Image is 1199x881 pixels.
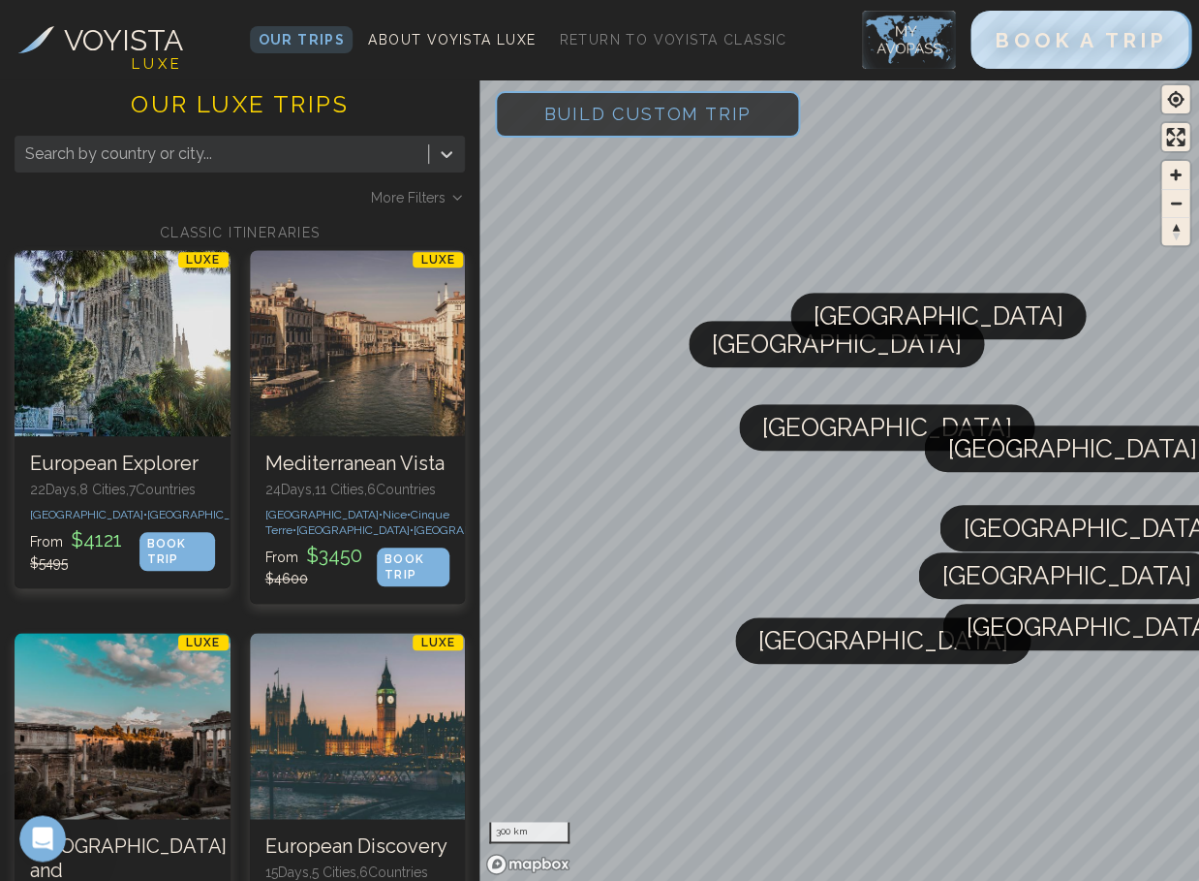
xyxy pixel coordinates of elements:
div: I asked for my date of birth to be corrected. We even communicated by email and I provided the co... [70,132,372,288]
button: Reset bearing to north [1161,217,1189,245]
button: Home [303,8,340,45]
span: [GEOGRAPHIC_DATA] [762,404,1011,451]
a: BOOK A TRIP [970,33,1191,51]
span: Zoom out [1161,190,1189,217]
button: Zoom out [1161,189,1189,217]
span: [GEOGRAPHIC_DATA] • [147,508,264,521]
a: Mapbox homepage [485,853,570,875]
span: Return to Voyista Classic [559,32,786,47]
span: Nice • [383,508,411,521]
span: [GEOGRAPHIC_DATA] • [30,508,147,521]
span: $ 4121 [67,528,126,551]
h2: CLASSIC ITINERARIES [15,223,465,242]
h3: European Discovery [265,834,450,859]
button: BOOK A TRIP [970,11,1191,69]
h1: Operator [94,18,163,33]
span: Reset bearing to north [1161,218,1189,245]
a: Our Trips [250,26,353,53]
div: I asked for my date of birth to be corrected. We even communicated by email and I provided the co... [85,143,356,276]
button: Start recording [123,635,138,650]
h1: OUR LUXE TRIPS [15,89,465,136]
p: 22 Days, 8 Cities, 7 Countr ies [30,480,215,499]
button: Build Custom Trip [495,91,800,138]
h4: L U X E [132,53,179,76]
p: From [265,542,377,588]
span: [GEOGRAPHIC_DATA] [712,321,961,367]
div: BOOK TRIP [139,532,215,571]
p: LUXE [413,635,463,650]
button: Find my location [1161,85,1189,113]
span: More Filters [371,188,446,207]
a: Return to Voyista Classic [551,26,794,53]
span: [GEOGRAPHIC_DATA] • [296,523,414,537]
iframe: Intercom live chat [19,815,66,862]
button: Enter fullscreen [1161,123,1189,151]
p: LUXE [178,252,229,267]
a: Mediterranean VistaLUXEMediterranean Vista24Days,11 Cities,6Countries[GEOGRAPHIC_DATA]•Nice•Cinqu... [250,250,466,604]
p: LUXE [178,635,229,650]
img: Voyista Logo [18,26,54,53]
div: Maclean says… [15,132,372,311]
span: $ 3450 [302,544,366,567]
button: Gif picker [61,635,77,650]
span: [GEOGRAPHIC_DATA] [941,552,1190,599]
a: About Voyista Luxe [360,26,543,53]
div: 300 km [489,822,569,843]
span: $ 5495 [30,555,68,571]
p: From [30,526,139,573]
h3: VOYISTA [64,18,183,62]
h3: European Explorer [30,452,215,476]
h3: Mediterranean Vista [265,452,450,476]
div: BOOK TRIP [377,548,449,586]
p: LUXE [413,252,463,267]
button: Emoji picker [30,635,46,650]
p: 24 Days, 11 Cities, 6 Countr ies [265,480,450,499]
img: My Account [862,11,955,69]
span: [GEOGRAPHIC_DATA] [947,425,1196,472]
span: BOOK A TRIP [995,28,1167,52]
span: [GEOGRAPHIC_DATA] • [414,523,531,537]
span: Build Custom Trip [512,73,783,155]
img: Profile image for Operator [55,11,86,42]
span: [GEOGRAPHIC_DATA] [814,293,1062,339]
span: [GEOGRAPHIC_DATA] [758,617,1007,664]
button: go back [13,8,49,45]
button: Send a message… [332,627,363,658]
button: Upload attachment [92,635,108,650]
div: Close [340,8,375,43]
span: $ 4600 [265,571,308,586]
canvas: Map [479,76,1198,881]
a: VOYISTA [18,18,183,62]
button: Zoom in [1161,161,1189,189]
span: Our Trips [258,32,345,47]
span: About Voyista Luxe [368,32,536,47]
textarea: Message… [16,594,371,627]
span: [GEOGRAPHIC_DATA] • [265,508,383,521]
a: European ExplorerLUXEEuropean Explorer22Days,8 Cities,7Countries[GEOGRAPHIC_DATA]•[GEOGRAPHIC_DAT... [15,250,231,588]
